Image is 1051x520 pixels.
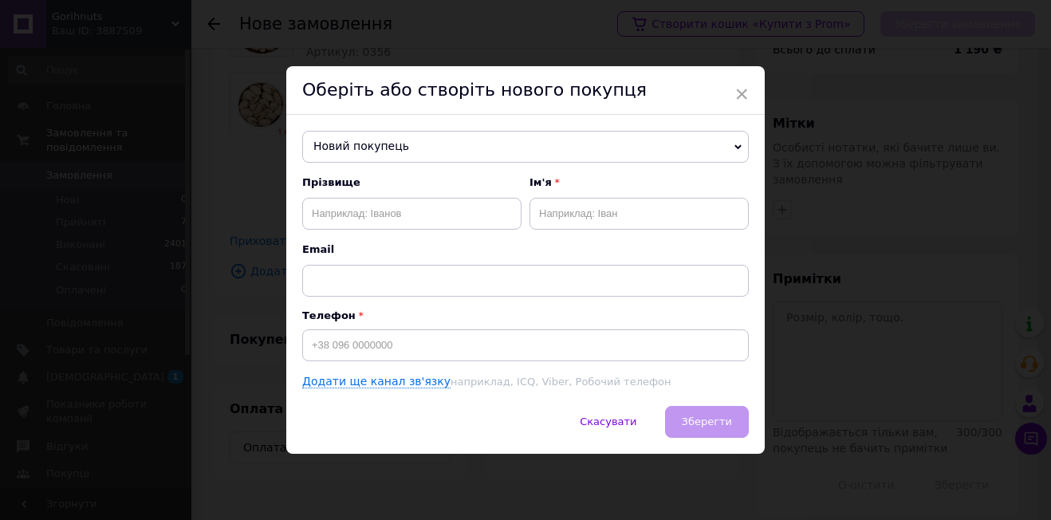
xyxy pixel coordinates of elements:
[302,375,451,388] a: Додати ще канал зв'язку
[302,175,522,190] span: Прізвище
[286,66,765,115] div: Оберіть або створіть нового покупця
[302,309,749,321] p: Телефон
[302,242,749,257] span: Email
[580,416,636,427] span: Скасувати
[302,198,522,230] input: Наприклад: Іванов
[451,376,671,388] span: наприклад, ICQ, Viber, Робочий телефон
[302,131,749,163] span: Новий покупець
[302,329,749,361] input: +38 096 0000000
[563,406,653,438] button: Скасувати
[529,175,749,190] span: Ім'я
[529,198,749,230] input: Наприклад: Іван
[734,81,749,108] span: ×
